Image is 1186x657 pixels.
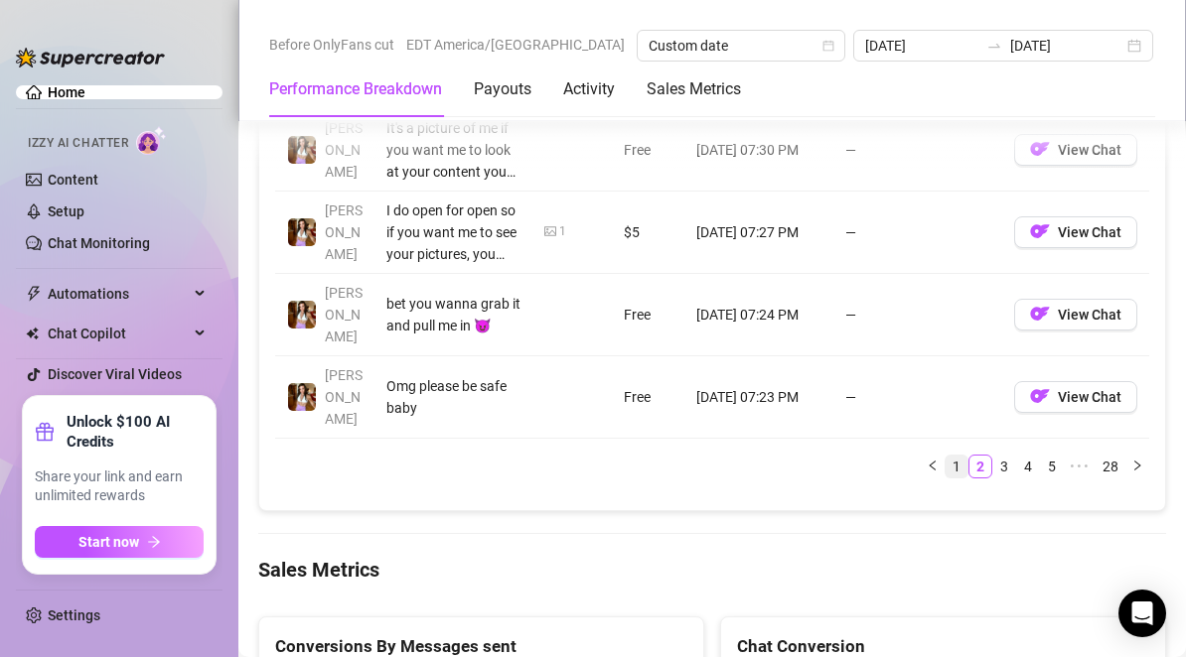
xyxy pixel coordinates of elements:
strong: Unlock $100 AI Credits [67,412,204,452]
a: OFView Chat [1014,228,1137,244]
a: 28 [1097,456,1124,477]
span: left [927,460,939,471]
span: [PERSON_NAME] [325,367,363,427]
li: Next 5 Pages [1064,455,1096,478]
img: Elena [288,301,316,328]
img: OF [1030,221,1050,241]
div: I do open for open so if you want me to see your pictures, you need to unlock this content. [386,199,520,265]
span: View Chat [1058,224,1121,240]
span: Share your link and earn unlimited rewards [35,467,204,506]
span: Start now [78,534,139,550]
button: Start nowarrow-right [35,526,204,558]
span: Chat Copilot [48,318,189,349]
span: View Chat [1058,142,1121,158]
li: 28 [1096,455,1125,478]
h4: Sales Metrics [258,556,1166,584]
a: Settings [48,607,100,623]
button: OFView Chat [1014,216,1137,248]
img: OF [1030,304,1050,324]
span: to [986,38,1002,54]
td: [DATE] 07:24 PM [684,274,833,356]
span: arrow-right [147,535,161,549]
td: [DATE] 07:30 PM [684,109,833,192]
a: OFView Chat [1014,311,1137,327]
div: Open Intercom Messenger [1118,590,1166,637]
a: 3 [993,456,1015,477]
a: 4 [1017,456,1039,477]
button: right [1125,455,1149,478]
div: Sales Metrics [647,77,741,101]
a: OFView Chat [1014,393,1137,409]
img: OF [1030,139,1050,159]
a: 1 [946,456,967,477]
span: picture [544,225,556,237]
img: Elena [288,218,316,246]
span: Automations [48,278,189,310]
a: Chat Monitoring [48,235,150,251]
span: Before OnlyFans cut [269,30,394,60]
li: 5 [1040,455,1064,478]
button: OFView Chat [1014,134,1137,166]
li: Previous Page [921,455,945,478]
td: [DATE] 07:23 PM [684,356,833,439]
div: Performance Breakdown [269,77,442,101]
span: [PERSON_NAME] [325,120,363,180]
span: [PERSON_NAME] [325,202,363,262]
li: 4 [1016,455,1040,478]
span: View Chat [1058,389,1121,405]
button: OFView Chat [1014,299,1137,330]
a: Discover Viral Videos [48,366,182,382]
td: Free [612,356,684,439]
div: Omg please be safe baby [386,375,520,419]
div: Activity [563,77,615,101]
input: End date [1010,35,1123,57]
td: Free [612,109,684,192]
button: OFView Chat [1014,381,1137,413]
div: It's a picture of me if you want me to look at your content you need to unlock it [386,117,520,183]
button: left [921,455,945,478]
td: $5 [612,192,684,274]
a: Setup [48,203,84,219]
li: 2 [968,455,992,478]
img: AI Chatter [136,126,167,155]
span: ••• [1064,455,1096,478]
div: bet you wanna grab it and pull me in 😈 [386,293,520,336]
input: Start date [865,35,978,57]
span: [PERSON_NAME] [325,285,363,344]
span: calendar [822,40,834,52]
div: Payouts [474,77,531,101]
a: Content [48,172,98,188]
span: View Chat [1058,307,1121,323]
img: logo-BBDzfeDw.svg [16,48,165,67]
span: EDT America/[GEOGRAPHIC_DATA] [406,30,625,60]
td: Free [612,274,684,356]
div: 1 [559,222,566,241]
td: — [833,192,1002,274]
td: — [833,274,1002,356]
li: Next Page [1125,455,1149,478]
li: 1 [945,455,968,478]
td: [DATE] 07:27 PM [684,192,833,274]
img: OF [1030,386,1050,406]
span: swap-right [986,38,1002,54]
a: 2 [969,456,991,477]
img: Chat Copilot [26,327,39,340]
td: — [833,109,1002,192]
a: Home [48,84,85,100]
img: Elena [288,136,316,164]
span: right [1131,460,1143,471]
span: thunderbolt [26,286,42,302]
span: gift [35,422,55,442]
td: — [833,356,1002,439]
span: Custom date [649,31,833,61]
a: OFView Chat [1014,146,1137,162]
span: Izzy AI Chatter [28,134,128,153]
img: Elena [288,383,316,411]
a: 5 [1041,456,1063,477]
li: 3 [992,455,1016,478]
